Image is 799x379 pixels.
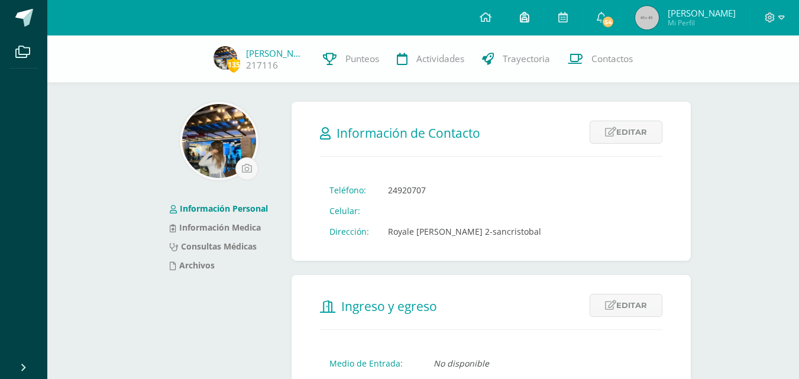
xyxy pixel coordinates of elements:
td: Royale [PERSON_NAME] 2-sancristobal [379,221,551,242]
a: 217116 [246,59,278,72]
span: Trayectoria [503,53,550,65]
a: Consultas Médicas [170,241,257,252]
a: [PERSON_NAME] [246,47,305,59]
td: Teléfono: [320,180,379,200]
img: 45x45 [635,6,659,30]
span: 135 [227,57,240,72]
span: Ingreso y egreso [341,298,437,315]
span: Información de Contacto [337,125,480,141]
a: Editar [590,294,662,317]
a: Información Medica [170,222,261,233]
td: Dirección: [320,221,379,242]
span: [PERSON_NAME] [668,7,736,19]
a: Contactos [559,35,642,83]
span: Actividades [416,53,464,65]
span: 54 [601,15,614,28]
span: Mi Perfil [668,18,736,28]
a: Archivos [170,260,215,271]
img: e8a2d27ea4d85e38f853b06fcc5499b7.png [182,104,256,178]
span: Contactos [591,53,633,65]
a: Trayectoria [473,35,559,83]
span: Punteos [345,53,379,65]
a: Punteos [314,35,388,83]
i: No disponible [434,358,489,369]
img: 32de4ab30536747c241aeb492840e2b6.png [214,46,237,70]
td: Medio de Entrada: [320,353,424,374]
a: Editar [590,121,662,144]
td: Celular: [320,200,379,221]
a: Información Personal [170,203,268,214]
td: 24920707 [379,180,551,200]
a: Actividades [388,35,473,83]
